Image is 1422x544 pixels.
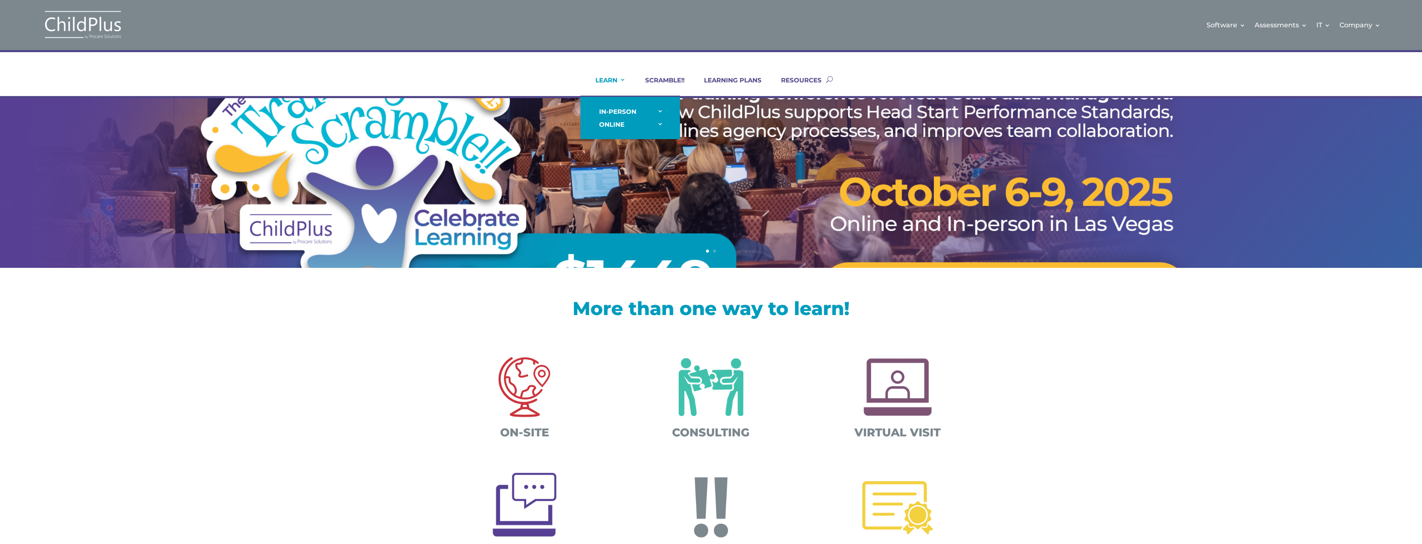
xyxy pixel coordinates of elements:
[1316,8,1330,42] a: IT
[481,344,568,431] img: On-site
[668,344,755,431] img: Consulting
[500,426,549,439] span: ON-SITE
[446,299,976,322] h1: More than one way to learn!
[635,76,684,96] a: SCRAMBLE!!
[771,76,822,96] a: RESOURCES
[1340,8,1381,42] a: Company
[585,76,626,96] a: LEARN
[854,426,941,439] span: VIRTUAL VISIT
[672,426,750,439] span: CONSULTING
[713,250,716,253] a: 2
[706,250,709,253] a: 1
[589,118,672,131] a: ONLINE
[1255,8,1307,42] a: Assessments
[694,76,762,96] a: LEARNING PLANS
[589,105,672,118] a: IN-PERSON
[1207,8,1245,42] a: Software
